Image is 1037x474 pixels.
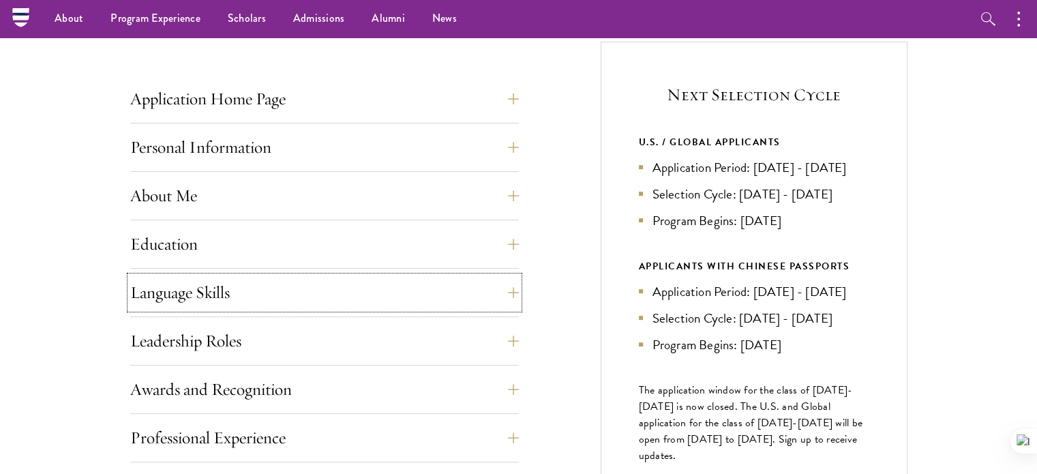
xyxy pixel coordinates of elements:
[130,83,519,115] button: Application Home Page
[639,382,863,464] span: The application window for the class of [DATE]-[DATE] is now closed. The U.S. and Global applicat...
[639,158,869,177] li: Application Period: [DATE] - [DATE]
[130,179,519,212] button: About Me
[130,421,519,454] button: Professional Experience
[639,211,869,231] li: Program Begins: [DATE]
[130,131,519,164] button: Personal Information
[639,258,869,275] div: APPLICANTS WITH CHINESE PASSPORTS
[130,373,519,406] button: Awards and Recognition
[130,325,519,357] button: Leadership Roles
[639,308,869,328] li: Selection Cycle: [DATE] - [DATE]
[639,83,869,106] h5: Next Selection Cycle
[639,282,869,301] li: Application Period: [DATE] - [DATE]
[639,184,869,204] li: Selection Cycle: [DATE] - [DATE]
[130,276,519,309] button: Language Skills
[130,228,519,261] button: Education
[639,134,869,151] div: U.S. / GLOBAL APPLICANTS
[639,335,869,355] li: Program Begins: [DATE]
